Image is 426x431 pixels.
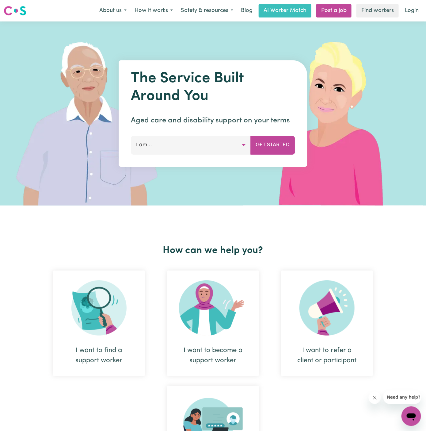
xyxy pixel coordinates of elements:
[251,136,295,154] button: Get Started
[401,4,422,17] a: Login
[356,4,399,17] a: Find workers
[237,4,256,17] a: Blog
[179,280,247,336] img: Become Worker
[131,70,295,105] h1: The Service Built Around You
[4,4,26,18] a: Careseekers logo
[316,4,352,17] a: Post a job
[131,115,295,126] p: Aged care and disability support on your terms
[281,271,373,376] div: I want to refer a client or participant
[259,4,311,17] a: AI Worker Match
[42,245,384,256] h2: How can we help you?
[53,271,145,376] div: I want to find a support worker
[182,345,244,366] div: I want to become a support worker
[299,280,355,336] img: Refer
[131,136,251,154] button: I am...
[131,4,177,17] button: How it works
[296,345,358,366] div: I want to refer a client or participant
[369,392,381,404] iframe: Close message
[71,280,127,336] img: Search
[383,391,421,404] iframe: Message from company
[401,406,421,426] iframe: Button to launch messaging window
[167,271,259,376] div: I want to become a support worker
[177,4,237,17] button: Safety & resources
[95,4,131,17] button: About us
[4,5,26,16] img: Careseekers logo
[68,345,130,366] div: I want to find a support worker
